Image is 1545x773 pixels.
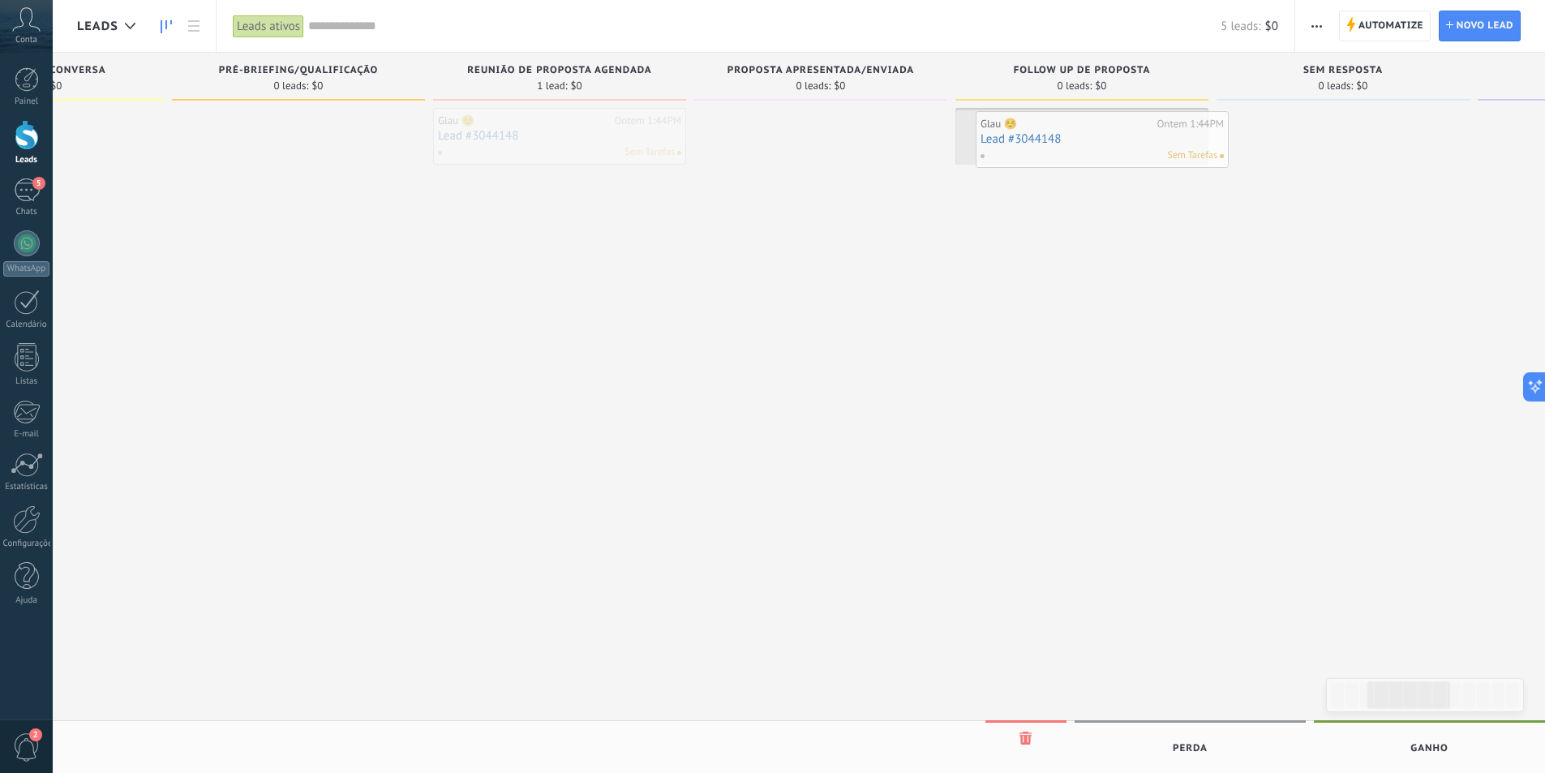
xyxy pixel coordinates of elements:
span: 0 leads: [796,81,831,91]
div: PRÉ-BRIEFING/QUALIFICAÇÃO [180,65,417,79]
span: Automatize [1358,11,1423,41]
a: Leads [152,11,180,42]
span: Conta [15,35,37,45]
div: Listas [3,376,50,387]
a: Lead #3044148 [438,129,681,143]
div: Calendário [3,320,50,330]
span: 0 leads: [274,81,309,91]
span: 1 lead: [537,81,567,91]
span: SEM RESPOSTA [1303,65,1383,76]
span: 5 [32,177,45,190]
span: 0 leads: [1058,81,1092,91]
span: REUNIÃO DE PROPOSTA AGENDADA [467,65,651,76]
span: Nenhuma tarefa atribuída [677,151,681,155]
div: Painel [3,97,50,107]
span: $0 [311,81,323,91]
span: Nenhuma tarefa atribuída [1220,154,1224,158]
span: 2 [29,728,42,741]
div: Leads [3,155,50,165]
div: E-mail [3,429,50,440]
span: 5 leads: [1221,19,1260,34]
a: Novo lead [1439,11,1521,41]
div: Ontem 1:44PM [614,114,681,127]
div: Ajuda [3,595,50,606]
div: REUNIÃO DE PROPOSTA AGENDADA [441,65,678,79]
a: Automatize [1339,11,1431,41]
span: $0 [50,81,62,91]
div: Ontem 1:44PM [1157,118,1224,131]
span: $0 [1356,81,1367,91]
span: $0 [834,81,845,91]
div: Chats [3,207,50,217]
div: PROPOSTA APRESENTADA/ENVIADA [702,65,939,79]
span: Leads [77,19,118,34]
span: 0 leads: [1319,81,1354,91]
span: $0 [571,81,582,91]
span: PROPOSTA APRESENTADA/ENVIADA [727,65,914,76]
a: Lista [180,11,208,42]
button: Mais [1305,11,1328,41]
div: Configurações [3,539,50,549]
span: Sem Tarefas [1168,148,1217,163]
div: WhatsApp [3,261,49,277]
div: Leads ativos [233,15,304,38]
div: Glau ☺️ [981,118,1152,131]
span: $0 [1265,19,1278,34]
div: FOLLOW UP DE PROPOSTA [963,65,1200,79]
div: SEM RESPOSTA [1225,65,1461,79]
span: PRÉ-BRIEFING/QUALIFICAÇÃO [219,65,378,76]
span: Sem Tarefas [625,145,675,160]
span: Novo lead [1457,11,1513,41]
span: $0 [1095,81,1106,91]
span: FOLLOW UP DE PROPOSTA [1014,65,1151,76]
a: Lead #3044148 [981,132,1224,146]
div: Estatísticas [3,482,50,492]
div: Glau ☺️ [438,114,610,127]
